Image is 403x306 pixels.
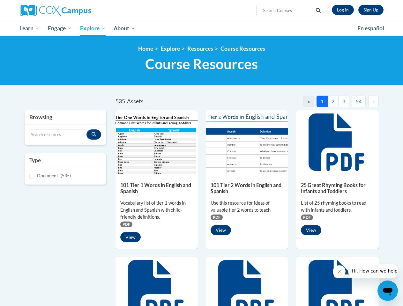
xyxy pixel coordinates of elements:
[220,45,265,52] a: Course Resources
[353,22,388,35] a: En español
[211,225,231,235] button: View
[338,96,349,107] button: 3
[187,45,213,52] a: Resources
[29,157,101,164] h3: Type
[120,200,193,221] div: Vocabulary list of tier 1 words in English and Spanish with child-friendly definitions.
[160,45,180,52] a: Explore
[301,182,374,194] h5: 25 Great Rhyming Books for Infants and Toddlers
[262,7,313,14] input: Search Courses
[4,4,52,10] span: Hi. How can we help?
[44,21,76,36] a: Engage
[20,5,91,16] img: Cox Campus
[116,98,125,105] span: 535
[301,215,313,220] span: PDF
[211,182,283,194] h5: 101 Tier 2 Words in English and Spanish
[301,225,321,235] button: View
[333,265,346,278] iframe: Close message
[145,55,258,72] span: Course Resources
[19,25,40,32] span: Learn
[37,173,58,178] span: Document
[120,222,132,227] span: PDF
[327,96,339,107] button: 2
[80,25,106,32] span: Explore
[357,25,384,32] span: En español
[76,21,110,36] a: Explore
[86,129,101,140] button: Search resources
[61,173,71,178] span: (535)
[20,5,135,16] a: Cox Campus
[332,5,354,15] a: Log In
[358,5,384,15] a: Register
[372,98,375,104] span: »
[211,215,223,220] span: PDF
[16,21,44,36] a: Learn
[368,96,379,107] button: Next
[313,7,323,14] button: Search
[206,110,288,174] img: 836e94b2-264a-47ae-9840-fb2574307f3b.pdf
[317,96,328,107] button: 1
[377,280,398,301] iframe: Button to launch messaging window
[116,110,198,174] img: d35314be-4b7e-462d-8f95-b17e3d3bb747.pdf
[138,45,153,52] a: Home
[352,96,366,107] button: 54
[29,113,101,121] h3: Browsing
[48,25,72,32] span: Engage
[109,21,139,36] a: About
[114,25,135,32] span: About
[29,129,86,140] input: Search resources
[247,96,379,107] nav: Pagination Navigation
[127,98,144,105] span: Assets
[211,200,283,214] div: Use this resource for ideas of valuable tier 2 words to teach
[120,232,141,242] button: View
[15,21,388,36] div: Main menu
[120,182,193,194] h5: 101 Tier 1 Words in English and Spanish
[348,264,398,278] iframe: Message from company
[301,200,374,214] div: List of 25 rhyming books to read with infants and toddlers.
